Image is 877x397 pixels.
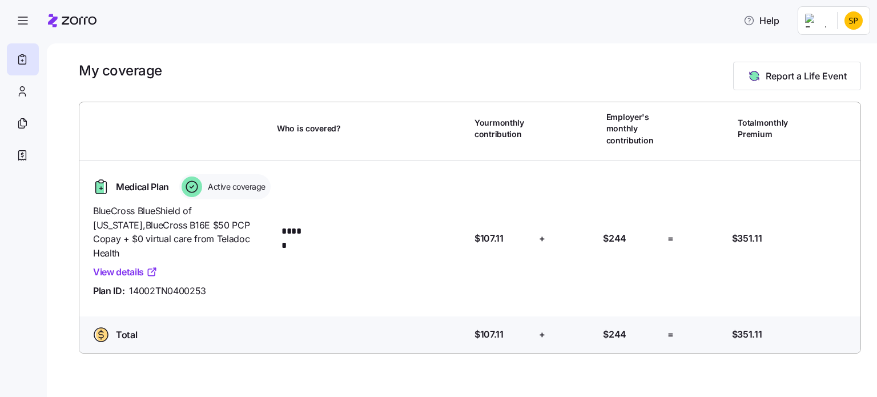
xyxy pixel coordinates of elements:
span: $107.11 [474,327,504,342]
span: + [539,327,545,342]
span: Who is covered? [277,123,341,134]
img: Employer logo [805,14,828,27]
span: Total monthly Premium [738,117,794,141]
a: View details [93,265,158,279]
span: Total [116,328,137,342]
span: Plan ID: [93,284,124,298]
span: Employer's monthly contribution [606,111,663,146]
span: $244 [603,327,626,342]
img: 187ae6270577c2f6508ea973035e9650 [844,11,863,30]
span: + [539,231,545,246]
span: BlueCross BlueShield of [US_STATE] , BlueCross B16E $50 PCP Copay + $0 virtual care from Teladoc ... [93,204,268,260]
span: 14002TN0400253 [129,284,206,298]
h1: My coverage [79,62,162,79]
span: = [667,327,674,342]
span: Help [743,14,779,27]
span: $244 [603,231,626,246]
span: $351.11 [732,231,762,246]
span: $351.11 [732,327,762,342]
button: Help [734,9,789,32]
span: Medical Plan [116,180,169,194]
button: Report a Life Event [733,62,861,90]
span: Your monthly contribution [474,117,531,141]
span: $107.11 [474,231,504,246]
span: = [667,231,674,246]
span: Report a Life Event [766,69,847,83]
span: Active coverage [204,181,265,193]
